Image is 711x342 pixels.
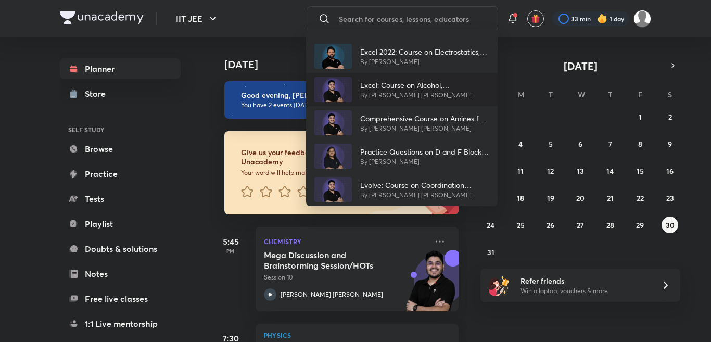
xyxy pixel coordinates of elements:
p: Excel: Course on Alcohol, [MEDICAL_DATA] and Ether [360,80,489,91]
p: Evolve: Course on Coordination Chemistry [360,180,489,191]
p: By [PERSON_NAME] [PERSON_NAME] [360,124,489,133]
p: Excel 2022: Course on Electrostatics, Current Electricity & Capacitors [360,46,489,57]
p: By [PERSON_NAME] [PERSON_NAME] [360,191,489,200]
p: By [PERSON_NAME] [360,57,489,67]
img: Avatar [314,144,352,169]
p: Comprehensive Course on Amines for JEE 2025 [360,113,489,124]
p: Practice Questions on D and F Block Elements & Coordination Compounds [360,146,489,157]
a: AvatarExcel: Course on Alcohol, [MEDICAL_DATA] and EtherBy [PERSON_NAME] [PERSON_NAME] [306,73,498,106]
a: AvatarComprehensive Course on Amines for JEE 2025By [PERSON_NAME] [PERSON_NAME] [306,106,498,140]
img: Avatar [314,110,352,135]
a: AvatarEvolve: Course on Coordination ChemistryBy [PERSON_NAME] [PERSON_NAME] [306,173,498,206]
img: Avatar [314,44,352,69]
a: AvatarExcel 2022: Course on Electrostatics, Current Electricity & CapacitorsBy [PERSON_NAME] [306,40,498,73]
a: AvatarPractice Questions on D and F Block Elements & Coordination CompoundsBy [PERSON_NAME] [306,140,498,173]
img: Avatar [314,177,352,202]
img: Avatar [314,77,352,102]
p: By [PERSON_NAME] [PERSON_NAME] [360,91,489,100]
p: By [PERSON_NAME] [360,157,489,167]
